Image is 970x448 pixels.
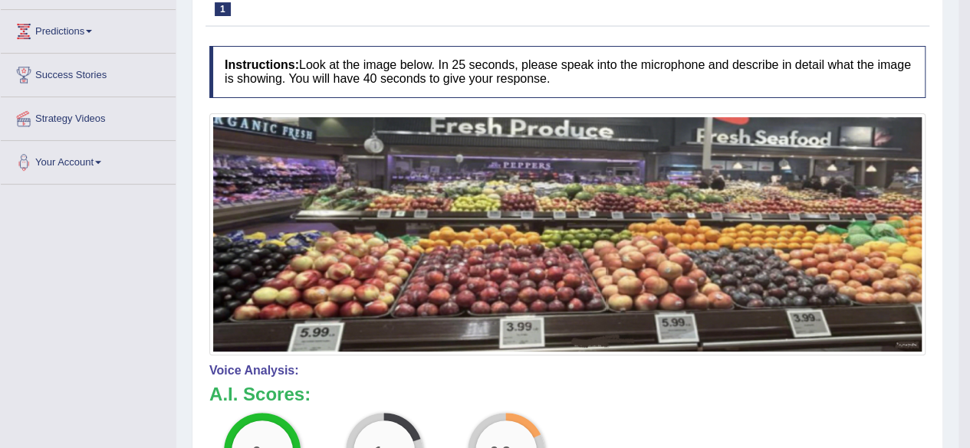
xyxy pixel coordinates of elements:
h4: Look at the image below. In 25 seconds, please speak into the microphone and describe in detail w... [209,46,926,97]
a: Predictions [1,10,176,48]
span: 1 [215,2,231,16]
h4: Voice Analysis: [209,364,926,378]
a: Your Account [1,141,176,179]
a: Success Stories [1,54,176,92]
b: A.I. Scores: [209,384,311,404]
a: Strategy Videos [1,97,176,136]
b: Instructions: [225,58,299,71]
